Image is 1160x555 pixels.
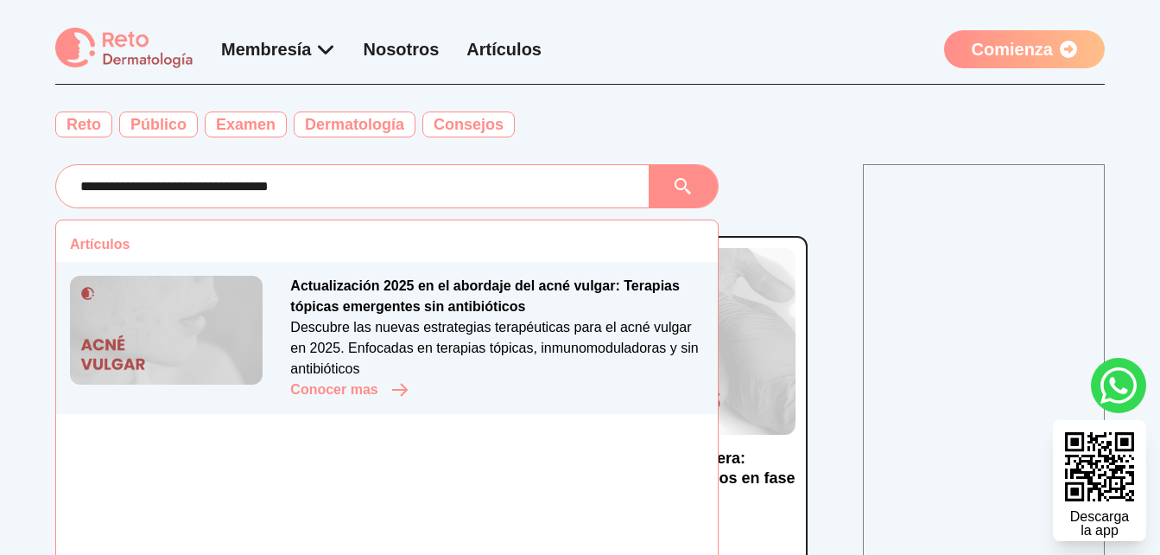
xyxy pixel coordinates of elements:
span: Reto [55,112,112,137]
span: Dermatología [294,112,415,137]
a: Nosotros [364,40,440,59]
a: Examen [205,112,287,137]
p: Artículos [56,220,718,262]
span: Consejos [422,112,515,137]
p: Descubre las nuevas estrategias terapéuticas para el acné vulgar en 2025. Enfocadas en terapias t... [290,317,704,380]
a: whatsapp button [1091,358,1146,413]
button: Conocer mas [290,380,408,400]
a: Consejos [422,112,515,137]
div: Descarga la app [1070,510,1129,538]
span: Público [119,112,198,137]
a: Artículos [466,40,542,59]
a: Público [119,112,198,137]
p: Actualización 2025 en el abordaje del acné vulgar: Terapias tópicas emergentes sin antibióticos [290,276,704,317]
img: Actualización 2025 en el abordaje del acné vulgar: Terapias tópicas emergentes sin antibióticos [70,276,263,385]
a: Actualización 2025 en el abordaje del acné vulgar: Terapias tópicas emergentes sin antibióticosAc... [56,262,718,414]
a: Reto [55,112,112,137]
a: Dermatología [294,112,415,137]
img: logo Reto dermatología [55,28,193,70]
span: Examen [205,112,287,137]
a: Comienza [944,30,1105,68]
div: Membresía [221,37,336,61]
p: Conocer mas [290,380,377,400]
